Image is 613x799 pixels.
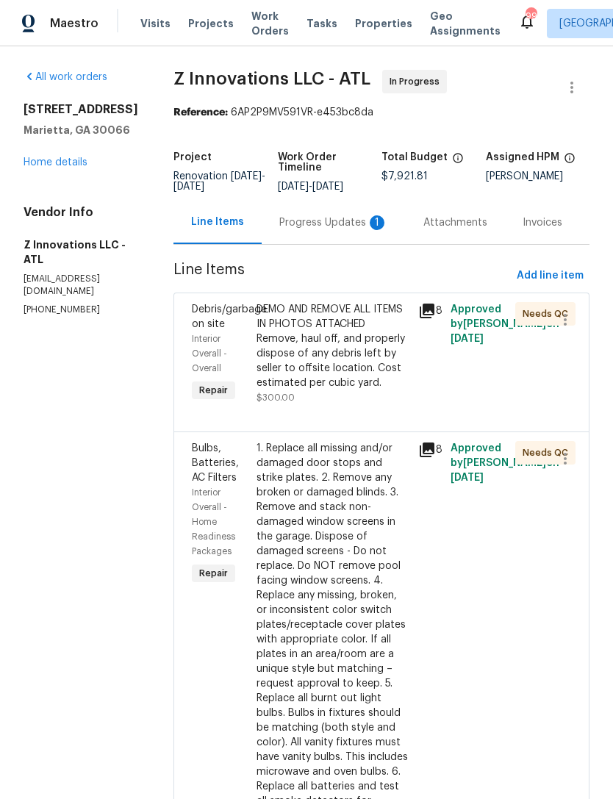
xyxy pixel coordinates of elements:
div: 8 [418,441,442,459]
div: Line Items [191,215,244,229]
span: Needs QC [523,445,574,460]
div: Progress Updates [279,215,388,230]
span: Debris/garbage on site [192,304,267,329]
span: Repair [193,566,234,581]
span: Visits [140,16,171,31]
span: [DATE] [451,334,484,344]
div: Invoices [523,215,562,230]
div: [PERSON_NAME] [486,171,590,182]
span: Projects [188,16,234,31]
div: 8 [418,302,442,320]
span: [DATE] [173,182,204,192]
div: 99 [526,9,536,24]
span: - [278,182,343,192]
h5: Z Innovations LLC - ATL [24,237,138,267]
span: Approved by [PERSON_NAME] on [451,443,559,483]
h5: Assigned HPM [486,152,559,162]
span: In Progress [390,74,445,89]
span: Interior Overall - Home Readiness Packages [192,488,235,556]
span: - [173,171,265,192]
span: The hpm assigned to this work order. [564,152,576,171]
h5: Work Order Timeline [278,152,382,173]
h4: Vendor Info [24,205,138,220]
span: Needs QC [523,307,574,321]
span: Maestro [50,16,98,31]
span: Properties [355,16,412,31]
span: Repair [193,383,234,398]
button: Add line item [511,262,589,290]
a: All work orders [24,72,107,82]
b: Reference: [173,107,228,118]
span: Line Items [173,262,511,290]
div: DEMO AND REMOVE ALL ITEMS IN PHOTOS ATTACHED Remove, haul off, and properly dispose of any debris... [257,302,409,390]
h2: [STREET_ADDRESS] [24,102,138,117]
p: [PHONE_NUMBER] [24,304,138,316]
span: The total cost of line items that have been proposed by Opendoor. This sum includes line items th... [452,152,464,171]
span: Interior Overall - Overall [192,334,227,373]
h5: Project [173,152,212,162]
p: [EMAIL_ADDRESS][DOMAIN_NAME] [24,273,138,298]
h5: Marietta, GA 30066 [24,123,138,137]
span: Geo Assignments [430,9,501,38]
div: Attachments [423,215,487,230]
a: Home details [24,157,87,168]
span: Add line item [517,267,584,285]
span: Tasks [306,18,337,29]
span: [DATE] [278,182,309,192]
span: Bulbs, Batteries, AC Filters [192,443,239,483]
span: [DATE] [451,473,484,483]
span: $7,921.81 [381,171,428,182]
span: $300.00 [257,393,295,402]
span: [DATE] [231,171,262,182]
div: 1 [370,215,384,230]
span: Work Orders [251,9,289,38]
h5: Total Budget [381,152,448,162]
span: Approved by [PERSON_NAME] on [451,304,559,344]
span: Z Innovations LLC - ATL [173,70,370,87]
span: [DATE] [312,182,343,192]
div: 6AP2P9MV591VR-e453bc8da [173,105,589,120]
span: Renovation [173,171,265,192]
